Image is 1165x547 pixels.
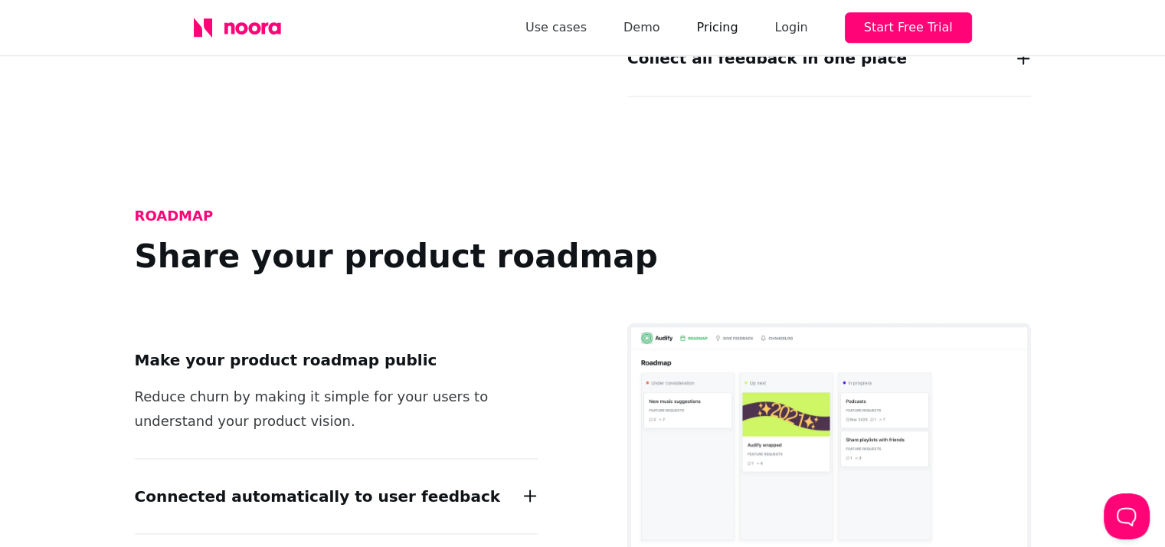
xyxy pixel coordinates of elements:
[1104,493,1150,539] iframe: Help Scout Beacon - Open
[135,484,500,509] h2: Connected automatically to user feedback
[845,12,972,43] button: Start Free Trial
[627,46,907,70] h2: Collect all feedback in one place
[696,17,738,38] a: Pricing
[135,348,437,372] h2: Make your product roadmap public
[525,17,587,38] a: Use cases
[135,385,538,434] p: Reduce churn by making it simple for your users to understand your product vision.
[135,236,748,278] h2: Share your product roadmap
[623,17,660,38] a: Demo
[774,17,807,38] div: Login
[135,204,748,228] h2: Roadmap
